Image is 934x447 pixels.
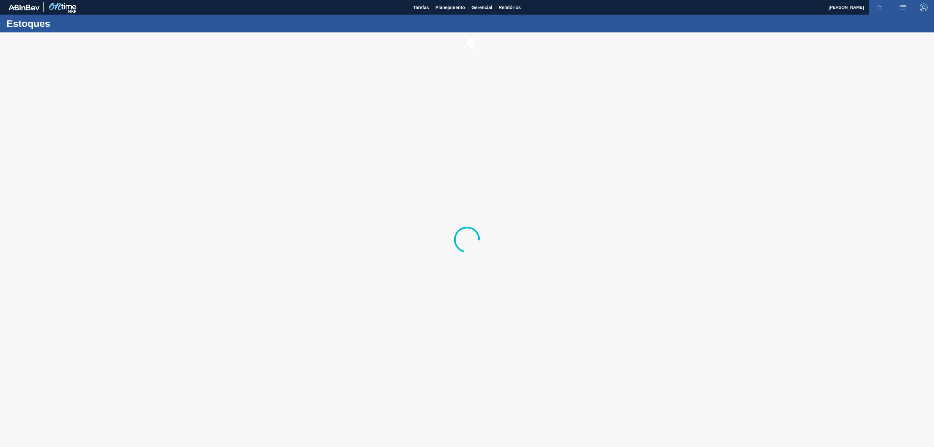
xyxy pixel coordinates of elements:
button: Notificações [869,3,890,12]
img: userActions [899,4,907,11]
img: TNhmsLtSVTkK8tSr43FrP2fwEKptu5GPRR3wAAAABJRU5ErkJggg== [8,5,40,10]
span: Gerencial [472,4,492,11]
span: Planejamento [436,4,465,11]
img: Logout [920,4,928,11]
h1: Estoques [6,20,122,27]
span: Relatórios [499,4,521,11]
span: Tarefas [413,4,429,11]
